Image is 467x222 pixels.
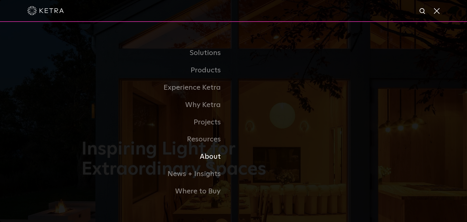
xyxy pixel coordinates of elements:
[81,131,233,148] a: Resources
[81,114,233,131] a: Projects
[81,183,233,200] a: Where to Buy
[81,44,233,62] a: Solutions
[419,8,427,15] img: search icon
[81,62,233,79] a: Products
[81,165,233,183] a: News + Insights
[81,148,233,165] a: About
[81,44,386,200] div: Navigation Menu
[27,6,64,15] img: ketra-logo-2019-white
[81,79,233,96] a: Experience Ketra
[81,96,233,114] a: Why Ketra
